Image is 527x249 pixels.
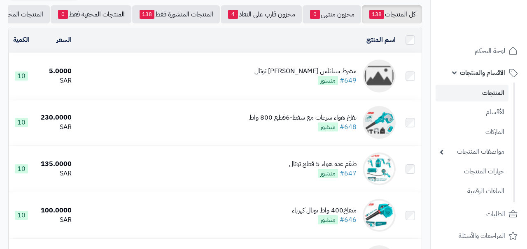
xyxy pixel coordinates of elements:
[37,215,72,225] div: SAR
[340,168,357,178] a: #647
[436,163,508,180] a: خيارات المنتجات
[37,206,72,215] div: 100.0000
[289,159,357,169] div: ﻁﻘﻡ ﻋﺩﺓ ﻫﻭﺍء 5 ﻗﻁﻊ توتال
[471,22,519,39] img: logo-2.png
[292,206,357,215] div: ﻣﻧﻔﺎﺥ400 ﻭﺍﻁ ﺗﻭﺗﺎﻝ ﻛﻬﺭﺑﺎء
[37,113,72,122] div: 230.0000
[37,67,72,76] div: 5.0000
[366,35,396,45] a: اسم المنتج
[228,10,238,19] span: 4
[436,226,522,246] a: المراجعات والأسئلة
[436,41,522,61] a: لوحة التحكم
[460,67,505,78] span: الأقسام والمنتجات
[436,123,508,141] a: الماركات
[37,159,72,169] div: 135.0000
[340,122,357,132] a: #648
[340,215,357,225] a: #646
[436,204,522,224] a: الطلبات
[254,67,357,76] div: مشرط ستانلس [PERSON_NAME] توتال
[15,118,28,127] span: 10
[363,152,396,185] img: ﻁﻘﻡ ﻋﺩﺓ ﻫﻭﺍء 5 ﻗﻁﻊ توتال
[436,143,508,161] a: مواصفات المنتجات
[436,104,508,121] a: الأقسام
[369,10,384,19] span: 138
[249,113,357,122] div: ﻧﻔﺎﺥ ﻫﻭﺍء ﺳﺭﻋﺎﺕ ﻣﻊ ﺷﻔﻁ-6ﻗﻁﻊ 800 ﻭﺍﻁ
[58,10,68,19] span: 0
[51,5,131,23] a: المنتجات المخفية فقط0
[221,5,302,23] a: مخزون قارب على النفاذ4
[475,45,505,57] span: لوحة التحكم
[318,122,338,131] span: منشور
[140,10,154,19] span: 138
[363,106,396,139] img: ﻧﻔﺎﺥ ﻫﻭﺍء ﺳﺭﻋﺎﺕ ﻣﻊ ﺷﻔﻁ-6ﻗﻁﻊ 800 ﻭﺍﻁ
[37,76,72,85] div: SAR
[132,5,220,23] a: المنتجات المنشورة فقط138
[15,164,28,173] span: 10
[486,208,505,220] span: الطلبات
[340,76,357,85] a: #649
[318,169,338,178] span: منشور
[318,215,338,224] span: منشور
[15,211,28,220] span: 10
[303,5,361,23] a: مخزون منتهي0
[318,76,338,85] span: منشور
[459,230,505,242] span: المراجعات والأسئلة
[363,60,396,92] img: مشرط ستانلس ستيل رفيع توتال
[37,169,72,178] div: SAR
[15,71,28,81] span: 10
[436,85,508,101] a: المنتجات
[362,5,422,23] a: كل المنتجات138
[436,182,508,200] a: الملفات الرقمية
[310,10,320,19] span: 0
[363,199,396,232] img: ﻣﻧﻔﺎﺥ400 ﻭﺍﻁ ﺗﻭﺗﺎﻝ ﻛﻬﺭﺑﺎء
[13,35,30,45] a: الكمية
[56,35,72,45] a: السعر
[37,122,72,132] div: SAR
